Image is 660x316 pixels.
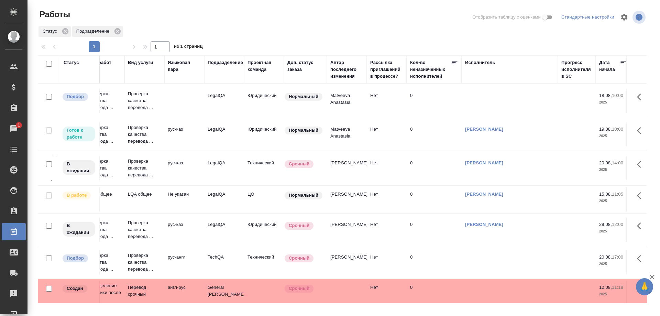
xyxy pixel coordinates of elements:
[204,187,244,211] td: LegalQA
[244,122,284,146] td: Юридический
[327,89,367,113] td: Matveeva Anastasia
[289,161,309,167] p: Срочный
[633,89,649,105] button: Здесь прячутся важные кнопки
[64,59,79,66] div: Статус
[599,261,627,268] p: 2025
[560,12,616,23] div: split button
[561,59,592,80] div: Прогресс исполнителя в SC
[633,250,649,267] button: Здесь прячутся важные кнопки
[472,14,541,21] span: Отобразить таблицу с оценками
[289,255,309,262] p: Срочный
[407,218,462,242] td: 0
[599,228,627,235] p: 2025
[327,218,367,242] td: [PERSON_NAME]
[410,59,451,80] div: Кол-во неназначенных исполнителей
[67,93,84,100] p: Подбор
[289,285,309,292] p: Срочный
[88,191,121,198] p: LQA общее
[612,93,623,98] p: 10:00
[88,124,121,145] p: Проверка качества перевода ...
[599,291,627,298] p: 2025
[128,124,161,145] p: Проверка качества перевода ...
[289,192,318,199] p: Нормальный
[407,187,462,211] td: 0
[407,250,462,274] td: 0
[367,218,407,242] td: Нет
[407,122,462,146] td: 0
[128,191,161,198] p: LQA общее
[67,127,91,141] p: Готов к работе
[164,250,204,274] td: рус-англ
[62,284,96,293] div: Заказ еще не согласован с клиентом, искать исполнителей рано
[204,281,244,305] td: General [PERSON_NAME]
[244,187,284,211] td: ЦО
[62,160,96,176] div: Исполнитель назначен, приступать к работе пока рано
[88,282,121,303] p: Определение тематики после ...
[367,250,407,274] td: Нет
[367,187,407,211] td: Нет
[67,192,87,199] p: В работе
[38,26,71,37] div: Статус
[67,161,91,174] p: В ожидании
[289,127,318,134] p: Нормальный
[67,222,91,236] p: В ожидании
[367,122,407,146] td: Нет
[168,59,201,73] div: Языковая пара
[88,90,121,111] p: Проверка качества перевода ...
[164,281,204,305] td: англ-рус
[612,127,623,132] p: 10:00
[88,158,121,178] p: Проверка качества перевода ...
[38,9,70,20] span: Работы
[164,122,204,146] td: рус-каз
[244,89,284,113] td: Юридический
[465,160,503,165] a: [PERSON_NAME]
[327,187,367,211] td: [PERSON_NAME]
[639,280,650,294] span: 🙏
[128,284,161,298] p: Перевод срочный
[465,59,495,66] div: Исполнитель
[330,59,363,80] div: Автор последнего изменения
[208,59,243,66] div: Подразделение
[2,120,26,137] a: 1
[367,156,407,180] td: Нет
[62,126,96,142] div: Исполнитель может приступить к работе
[636,278,653,295] button: 🙏
[407,89,462,113] td: 0
[244,218,284,242] td: Юридический
[287,59,323,73] div: Доп. статус заказа
[599,127,612,132] p: 19.08,
[88,219,121,240] p: Проверка качества перевода ...
[633,281,649,297] button: Здесь прячутся важные кнопки
[633,218,649,234] button: Здесь прячутся важные кнопки
[599,285,612,290] p: 12.08,
[88,252,121,273] p: Проверка качества перевода ...
[164,156,204,180] td: рус-каз
[367,89,407,113] td: Нет
[204,250,244,274] td: TechQA
[599,254,612,260] p: 20.08,
[370,59,403,80] div: Рассылка приглашений в процессе?
[599,198,627,205] p: 2025
[616,9,632,25] span: Настроить таблицу
[204,89,244,113] td: LegalQA
[633,122,649,139] button: Здесь прячутся важные кнопки
[612,192,623,197] p: 11:05
[67,285,83,292] p: Создан
[612,285,623,290] p: 11:18
[289,93,318,100] p: Нормальный
[289,222,309,229] p: Срочный
[367,281,407,305] td: Нет
[128,158,161,178] p: Проверка качества перевода ...
[612,254,623,260] p: 17:00
[62,92,96,101] div: Можно подбирать исполнителей
[174,42,203,52] span: из 1 страниц
[244,156,284,180] td: Технический
[204,156,244,180] td: LegalQA
[633,156,649,173] button: Здесь прячутся важные кнопки
[72,26,123,37] div: Подразделение
[327,250,367,274] td: [PERSON_NAME]
[43,28,59,35] p: Статус
[67,255,84,262] p: Подбор
[599,59,620,73] div: Дата начала
[164,187,204,211] td: Не указан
